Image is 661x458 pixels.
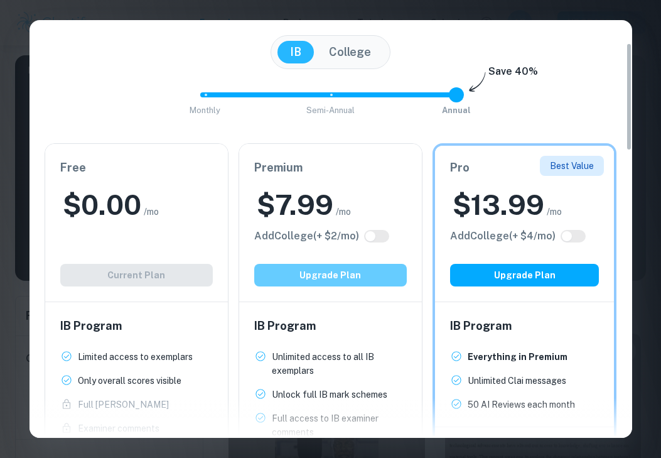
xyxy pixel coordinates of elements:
button: Upgrade Plan [450,264,599,286]
h6: IB Program [60,317,213,335]
p: Unlimited access to all IB exemplars [272,350,407,378]
h6: Pro [450,159,599,177]
h6: IB Program [450,317,599,335]
span: Monthly [190,106,220,115]
h2: $ 7.99 [257,187,333,224]
span: /mo [336,205,351,219]
p: Everything in Premium [468,350,567,364]
p: Only overall scores visible [78,374,181,388]
p: Best Value [550,159,594,173]
h6: Free [60,159,213,177]
h6: Click to see all the additional College features. [450,229,556,244]
p: Unlock full IB mark schemes [272,388,387,401]
button: Upgrade Plan [254,264,407,286]
p: Limited access to exemplars [78,350,193,364]
span: Semi-Annual [306,106,355,115]
p: Unlimited Clai messages [468,374,566,388]
h6: Save 40% [488,64,538,85]
h2: $ 13.99 [453,187,544,224]
button: IB [277,41,314,63]
h6: Click to see all the additional College features. [254,229,359,244]
h6: IB Program [254,317,407,335]
span: /mo [547,205,562,219]
span: /mo [144,205,159,219]
img: subscription-arrow.svg [469,72,486,93]
span: Annual [442,106,471,115]
button: College [316,41,384,63]
h2: $ 0.00 [63,187,141,224]
h6: Premium [254,159,407,177]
